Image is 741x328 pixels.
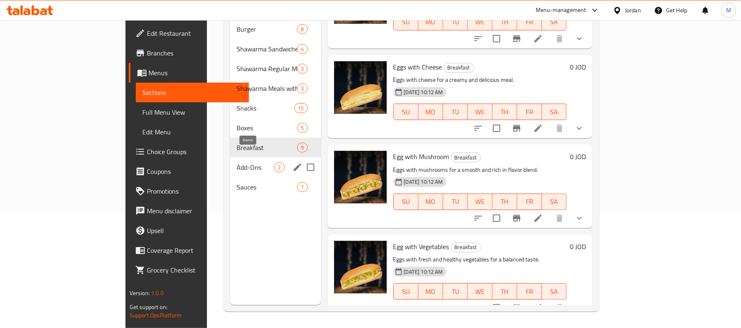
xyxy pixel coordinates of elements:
p: Eggs with fresh and healthy vegetables for a balanced taste. [393,254,567,265]
button: delete [550,29,569,49]
button: SA [542,283,567,300]
span: Boxes [237,123,297,133]
div: Snacks15 [230,98,321,118]
a: Support.OpsPlatform [130,310,182,321]
span: FR [520,16,539,28]
svg: Show Choices [574,34,584,44]
div: Shawarma Regular Meals3 [230,59,321,79]
button: SA [542,104,567,120]
a: Edit menu item [533,303,543,313]
span: TU [446,16,465,28]
div: items [297,44,307,54]
button: SA [542,14,567,30]
a: Coverage Report [129,240,249,260]
span: SU [397,196,415,208]
button: delete [550,118,569,138]
span: MO [422,16,440,28]
span: 5 [297,124,307,132]
button: SU [393,14,418,30]
span: Edit Menu [142,127,243,137]
span: Breakfast [451,153,481,162]
span: Branches [147,48,243,58]
span: Shawarma Sandwiches [237,44,297,54]
span: 8 [297,25,307,33]
span: WE [471,196,489,208]
button: Branch-specific-item [507,298,527,318]
button: delete [550,298,569,318]
span: Promotions [147,186,243,196]
span: WE [471,286,489,298]
div: Breakfast9 [230,138,321,157]
button: MO [418,194,443,210]
svg: Show Choices [574,303,584,313]
button: WE [468,14,492,30]
h6: 0 JOD [570,61,586,73]
button: TU [443,14,468,30]
span: SU [397,106,415,118]
button: TH [492,283,517,300]
button: edit [291,161,304,173]
button: WE [468,283,492,300]
span: TU [446,286,465,298]
span: Egg with Mushroom [393,150,449,163]
div: items [297,24,307,34]
button: delete [550,208,569,228]
button: TU [443,104,468,120]
button: MO [418,283,443,300]
button: Branch-specific-item [507,29,527,49]
button: TH [492,14,517,30]
div: Snacks [237,103,294,113]
span: 2 [274,164,284,171]
span: Shawarma Meals with Cream or Mexican [237,83,297,93]
div: Shawarma Sandwiches4 [230,39,321,59]
span: Sauces [237,182,297,192]
span: 3 [297,85,307,92]
div: items [297,83,307,93]
span: TH [496,286,514,298]
div: items [297,64,307,74]
a: Menus [129,63,249,83]
a: Edit menu item [533,213,543,223]
span: SU [397,286,415,298]
div: Burger [237,24,297,34]
span: 3 [297,65,307,73]
span: TU [446,196,465,208]
span: Coverage Report [147,245,243,255]
span: SA [545,106,563,118]
span: Breakfast [451,243,481,252]
span: TH [496,106,514,118]
span: Sections [142,88,243,97]
span: TU [446,106,465,118]
span: TH [496,196,514,208]
button: show more [569,298,589,318]
div: Menu-management [536,5,586,15]
div: Breakfast [451,243,481,252]
img: Egg with Mushroom [334,151,387,203]
span: Choice Groups [147,147,243,157]
a: Upsell [129,221,249,240]
button: Branch-specific-item [507,118,527,138]
button: FR [517,194,542,210]
a: Promotions [129,181,249,201]
a: Choice Groups [129,142,249,162]
span: Select to update [488,299,505,316]
button: Branch-specific-item [507,208,527,228]
span: 15 [295,104,307,112]
span: Breakfast [444,63,474,72]
div: items [294,103,307,113]
span: [DATE] 10:12 AM [401,88,446,96]
span: Select to update [488,30,505,47]
div: Burger8 [230,19,321,39]
span: Full Menu View [142,107,243,117]
div: Add-Ons [237,162,274,172]
button: SU [393,194,418,210]
span: Breakfast [237,143,297,152]
img: Egg with Vegetables [334,241,387,293]
a: Edit Restaurant [129,23,249,43]
svg: Show Choices [574,213,584,223]
button: MO [418,14,443,30]
button: FR [517,104,542,120]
